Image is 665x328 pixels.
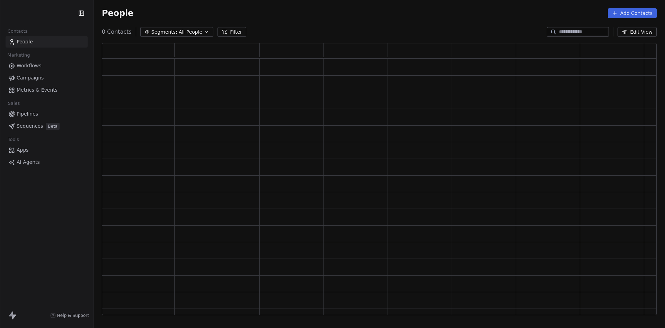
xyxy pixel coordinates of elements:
[608,8,657,18] button: Add Contacts
[46,123,60,130] span: Beta
[102,8,133,18] span: People
[57,313,89,318] span: Help & Support
[6,84,88,96] a: Metrics & Events
[102,28,132,36] span: 0 Contacts
[17,110,38,118] span: Pipelines
[17,38,33,45] span: People
[5,50,33,60] span: Marketing
[179,28,202,36] span: All People
[6,108,88,120] a: Pipelines
[6,120,88,132] a: SequencesBeta
[6,157,88,168] a: AI Agents
[6,60,88,72] a: Workflows
[6,36,88,48] a: People
[50,313,89,318] a: Help & Support
[17,74,44,82] span: Campaigns
[5,98,23,109] span: Sales
[618,27,657,37] button: Edit View
[17,159,40,166] span: AI Agents
[6,72,88,84] a: Campaigns
[17,146,29,154] span: Apps
[218,27,246,37] button: Filter
[17,86,57,94] span: Metrics & Events
[5,26,30,36] span: Contacts
[6,144,88,156] a: Apps
[17,62,42,69] span: Workflows
[151,28,177,36] span: Segments:
[5,134,22,145] span: Tools
[17,123,43,130] span: Sequences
